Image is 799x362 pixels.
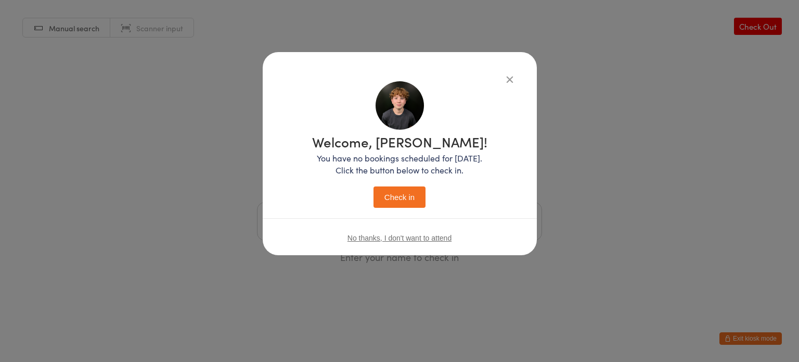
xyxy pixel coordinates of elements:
p: You have no bookings scheduled for [DATE]. Click the button below to check in. [312,152,487,176]
button: Check in [373,186,426,208]
button: No thanks, I don't want to attend [347,234,452,242]
img: image1748348473.png [376,81,424,130]
h1: Welcome, [PERSON_NAME]! [312,135,487,148]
